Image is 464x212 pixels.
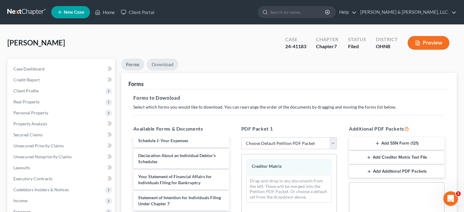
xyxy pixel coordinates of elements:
span: Personal Property [13,110,48,115]
span: Income [13,198,27,203]
div: Status [348,36,366,43]
p: Select which forms you would like to download. You can rearrange the order of the documents by dr... [133,104,444,110]
a: Forms [121,59,144,70]
a: Help [336,7,357,18]
span: 1 [456,191,461,196]
div: Chapter [316,36,338,43]
span: Unsecured Priority Claims [13,143,64,148]
a: Home [92,7,118,18]
a: Credit Report [9,74,115,85]
span: Case Dashboard [13,66,45,71]
a: Download [147,59,178,70]
a: Client Portal [118,7,157,18]
div: Filed [348,43,366,50]
span: [PERSON_NAME] [7,38,65,47]
a: Unsecured Nonpriority Claims [9,151,115,162]
a: Executory Contracts [9,173,115,184]
a: [PERSON_NAME] & [PERSON_NAME], LLC. [357,7,456,18]
span: Your Statement of Financial Affairs for Individuals Filing for Bankruptcy [138,174,212,185]
div: Case [285,36,306,43]
div: Forms [128,80,144,88]
a: Secured Claims [9,129,115,140]
button: Add Additional PDF Packets [349,165,444,178]
span: Real Property [13,99,40,104]
iframe: Intercom live chat [443,191,458,206]
h5: Forms to Download [133,94,444,102]
div: 24-41183 [285,43,306,50]
h5: Additional PDF Packets [349,125,444,132]
a: Property Analysis [9,118,115,129]
span: Property Analysis [13,121,47,126]
div: OHNB [376,43,398,50]
div: Drag-and-drop in any documents from the left. These will be merged into the Petition PDF Packet. ... [246,175,332,203]
span: Schedule J: Your Expenses [138,138,188,143]
span: Credit Report [13,77,40,82]
div: District [376,36,398,43]
span: 7 [334,43,337,49]
h5: PDF Packet 1 [241,125,337,132]
input: Search by name... [270,6,326,18]
span: Codebtors Insiders & Notices [13,187,69,192]
span: Lawsuits [13,165,30,170]
button: Add Creditor Matrix Text File [349,151,444,164]
button: Preview [408,36,449,50]
a: Case Dashboard [9,63,115,74]
span: Secured Claims [13,132,43,137]
button: Add SSN Form (121) [349,137,444,150]
span: Unsecured Nonpriority Claims [13,154,72,159]
span: New Case [64,10,84,15]
span: Client Profile [13,88,39,93]
div: Chapter [316,43,338,50]
span: Declaration About an Individual Debtor's Schedules [138,153,216,164]
span: Statement of Intention for Individuals Filing Under Chapter 7 [138,195,221,206]
span: Creditor Matrix [252,163,282,169]
a: Lawsuits [9,162,115,173]
a: Unsecured Priority Claims [9,140,115,151]
h5: Available Forms & Documents [133,125,229,132]
span: Executory Contracts [13,176,52,181]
